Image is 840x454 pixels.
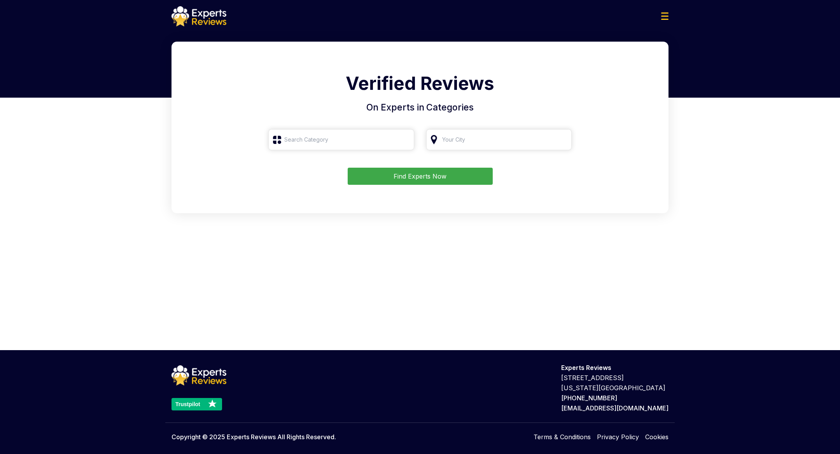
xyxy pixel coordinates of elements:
[171,365,226,386] img: logo
[561,383,668,393] p: [US_STATE][GEOGRAPHIC_DATA]
[534,432,591,442] a: Terms & Conditions
[171,432,336,442] p: Copyright © 2025 Experts Reviews All Rights Reserved.
[348,168,493,185] button: Find Experts Now
[171,398,226,410] a: Trustpilot
[561,363,668,373] p: Experts Reviews
[561,393,668,403] p: [PHONE_NUMBER]
[181,101,659,114] h4: On Experts in Categories
[561,403,668,413] p: [EMAIL_ADDRESS][DOMAIN_NAME]
[268,129,414,150] input: Search Category
[661,12,668,20] img: Menu Icon
[171,6,226,26] img: logo
[561,373,668,383] p: [STREET_ADDRESS]
[426,129,572,150] input: Your City
[645,432,668,442] a: Cookies
[597,432,639,442] a: Privacy Policy
[181,70,659,101] h1: Verified Reviews
[175,401,200,407] text: Trustpilot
